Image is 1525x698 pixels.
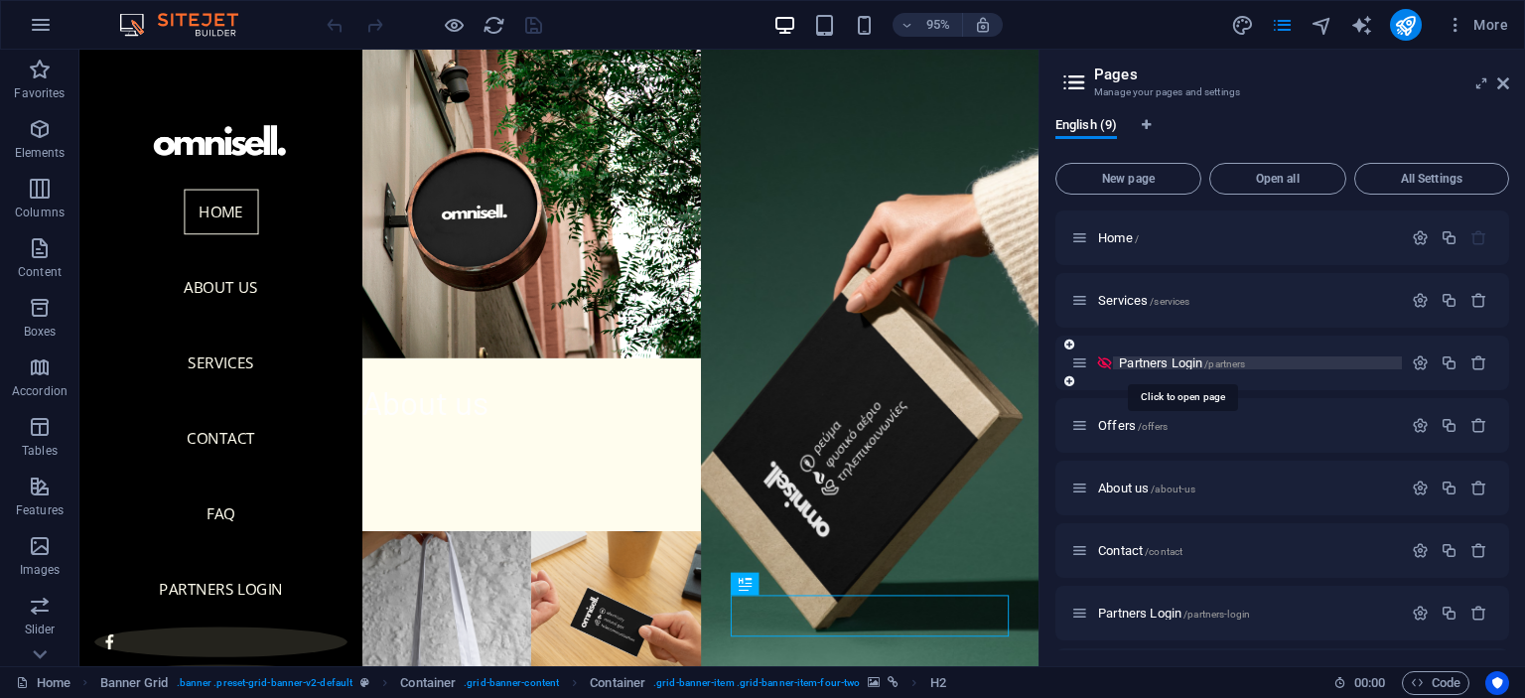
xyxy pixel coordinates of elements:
[16,502,64,518] p: Features
[1354,671,1385,695] span: 00 00
[1412,417,1429,434] div: Settings
[1411,671,1460,695] span: Code
[868,677,880,688] i: This element contains a background
[1485,671,1509,695] button: Usercentrics
[1441,229,1457,246] div: Duplicate
[1098,418,1168,433] span: Click to open page
[1438,9,1516,41] button: More
[1441,480,1457,496] div: Duplicate
[1098,606,1250,621] span: Click to open page
[1412,292,1429,309] div: Settings
[1055,113,1117,141] span: English (9)
[1231,13,1255,37] button: design
[1412,354,1429,371] div: Settings
[1098,543,1182,558] span: Click to open page
[1441,605,1457,622] div: Duplicate
[100,671,169,695] span: Click to select. Double-click to edit
[1092,419,1402,432] div: Offers/offers
[930,671,946,695] span: Click to select. Double-click to edit
[1441,292,1457,309] div: Duplicate
[1441,417,1457,434] div: Duplicate
[1470,354,1487,371] div: Remove
[1094,66,1509,83] h2: Pages
[1135,233,1139,244] span: /
[1446,15,1508,35] span: More
[22,443,58,459] p: Tables
[1119,355,1245,370] span: Partners Login
[1412,542,1429,559] div: Settings
[1354,163,1509,195] button: All Settings
[1209,163,1346,195] button: Open all
[15,205,65,220] p: Columns
[298,294,654,447] a: About us
[482,13,505,37] button: reload
[177,671,353,695] span: . banner .preset-grid-banner-v2-default
[1092,482,1402,494] div: About us/about-us
[1412,229,1429,246] div: Settings
[15,145,66,161] p: Elements
[1470,292,1487,309] div: Remove
[1064,173,1192,185] span: New page
[100,671,946,695] nav: breadcrumb
[464,671,559,695] span: . grid-banner-content
[1271,13,1295,37] button: pages
[14,85,65,101] p: Favorites
[1092,294,1402,307] div: Services/services
[1470,605,1487,622] div: Remove
[1098,481,1195,495] span: Click to open page
[1092,544,1402,557] div: Contact/contact
[1412,480,1429,496] div: Settings
[1092,607,1402,620] div: Partners Login/partners-login
[1055,163,1201,195] button: New page
[1094,83,1469,101] h3: Manage your pages and settings
[1470,229,1487,246] div: The startpage cannot be deleted
[483,14,505,37] i: Reload page
[1333,671,1386,695] h6: Session time
[922,13,954,37] h6: 95%
[1271,14,1294,37] i: Pages (Ctrl+Alt+S)
[20,562,61,578] p: Images
[1145,546,1182,557] span: /contact
[1150,296,1189,307] span: /services
[1368,675,1371,690] span: :
[1218,173,1337,185] span: Open all
[1151,484,1195,494] span: /about-us
[12,383,68,399] p: Accordion
[1470,480,1487,496] div: Remove
[1441,542,1457,559] div: Duplicate
[1402,671,1469,695] button: Code
[1470,542,1487,559] div: Remove
[653,671,860,695] span: . grid-banner-item .grid-banner-item-four-two
[1092,231,1402,244] div: Home/
[974,16,992,34] i: On resize automatically adjust zoom level to fit chosen device.
[1412,605,1429,622] div: Settings
[590,671,645,695] span: Click to select. Double-click to edit
[1311,13,1334,37] button: navigator
[1098,293,1189,308] span: Click to open page
[1363,173,1500,185] span: All Settings
[442,13,466,37] button: Click here to leave preview mode and continue editing
[1138,421,1168,432] span: /offers
[1204,358,1245,369] span: /partners
[1055,117,1509,155] div: Language Tabs
[888,677,899,688] i: This element is linked
[25,622,56,637] p: Slider
[1394,14,1417,37] i: Publish
[24,324,57,340] p: Boxes
[400,671,456,695] span: Click to select. Double-click to edit
[16,671,70,695] a: Click to cancel selection. Double-click to open Pages
[18,264,62,280] p: Content
[1350,13,1374,37] button: text_generator
[114,13,263,37] img: Editor Logo
[1470,417,1487,434] div: Remove
[1441,354,1457,371] div: Duplicate
[1098,230,1139,245] span: Click to open page
[1390,9,1422,41] button: publish
[1113,356,1402,369] div: Partners Login/partners
[893,13,963,37] button: 95%
[1183,609,1250,620] span: /partners-login
[360,677,369,688] i: This element is a customizable preset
